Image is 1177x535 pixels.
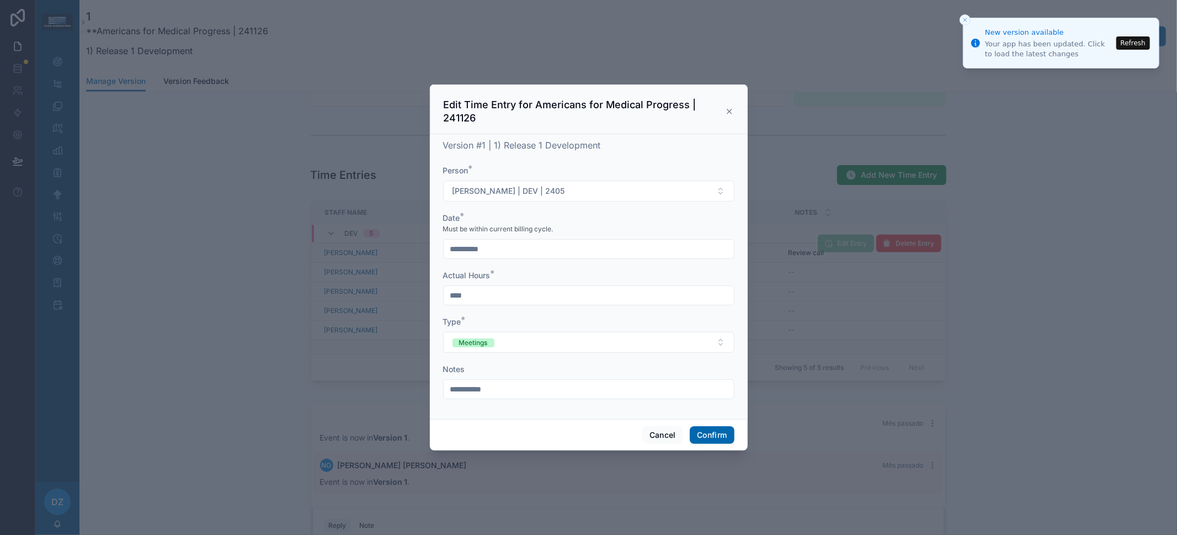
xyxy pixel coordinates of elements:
span: Date [443,213,460,223]
span: Notes [443,364,465,374]
span: [PERSON_NAME] | DEV | 2405 [452,186,565,197]
div: Your app has been updated. Click to load the latest changes [985,39,1113,59]
h3: Edit Time Entry for Americans for Medical Progress | 241126 [444,98,725,125]
span: Type [443,317,461,326]
button: Select Button [443,332,734,353]
div: Meetings [459,338,488,347]
span: Version #1 | 1) Release 1 Development [443,140,601,151]
span: Must be within current billing cycle. [443,225,553,234]
button: Confirm [690,426,734,444]
button: Select Button [443,181,734,202]
button: Refresh [1116,36,1150,50]
button: Close toast [960,14,971,25]
span: Actual Hours [443,271,491,280]
button: Cancel [642,426,683,444]
div: New version available [985,27,1113,38]
span: Person [443,166,468,175]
